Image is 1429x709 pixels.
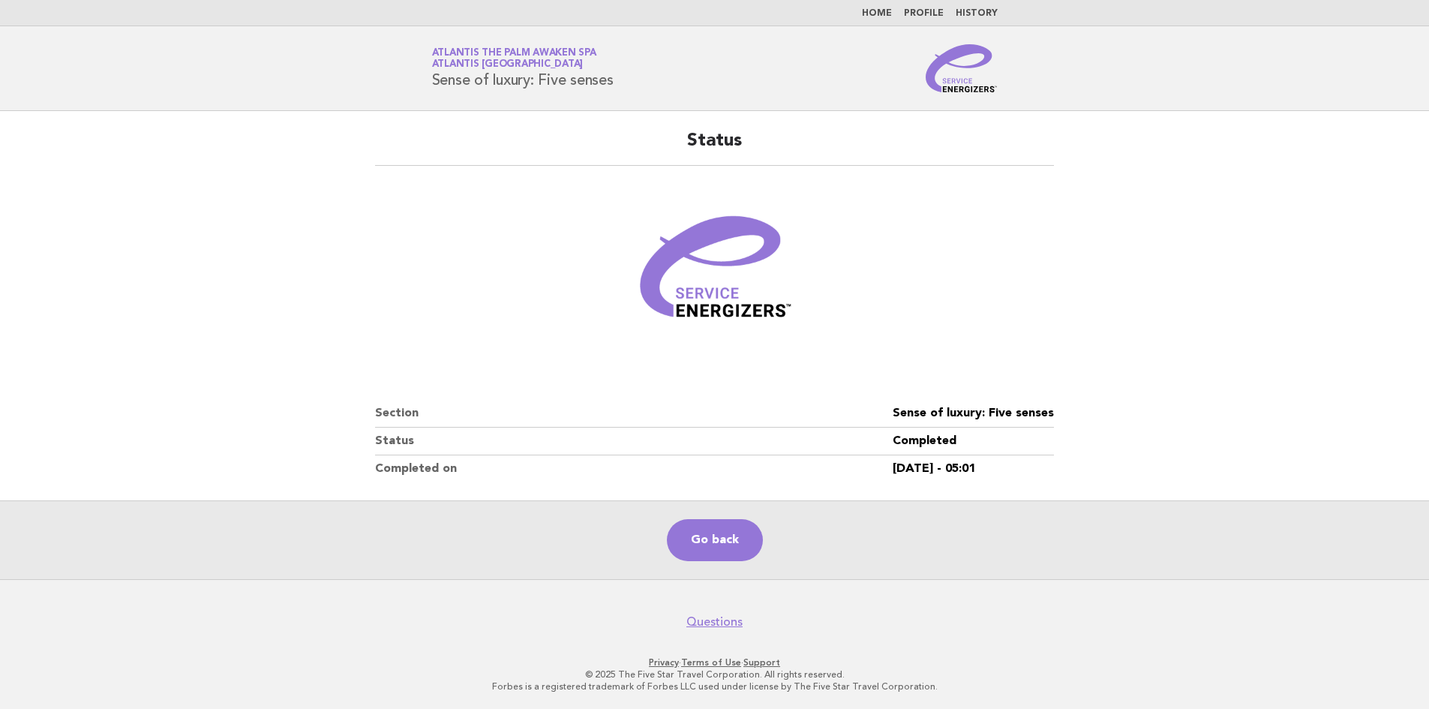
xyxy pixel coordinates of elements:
[956,9,998,18] a: History
[862,9,892,18] a: Home
[375,400,893,428] dt: Section
[432,48,596,69] a: Atlantis The Palm Awaken SpaAtlantis [GEOGRAPHIC_DATA]
[926,44,998,92] img: Service Energizers
[432,49,614,88] h1: Sense of luxury: Five senses
[667,519,763,561] a: Go back
[743,657,780,668] a: Support
[893,428,1054,455] dd: Completed
[681,657,741,668] a: Terms of Use
[432,60,584,70] span: Atlantis [GEOGRAPHIC_DATA]
[893,455,1054,482] dd: [DATE] - 05:01
[256,680,1174,692] p: Forbes is a registered trademark of Forbes LLC used under license by The Five Star Travel Corpora...
[649,657,679,668] a: Privacy
[256,668,1174,680] p: © 2025 The Five Star Travel Corporation. All rights reserved.
[904,9,944,18] a: Profile
[256,656,1174,668] p: · ·
[375,455,893,482] dt: Completed on
[375,129,1054,166] h2: Status
[893,400,1054,428] dd: Sense of luxury: Five senses
[686,614,743,629] a: Questions
[625,184,805,364] img: Verified
[375,428,893,455] dt: Status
